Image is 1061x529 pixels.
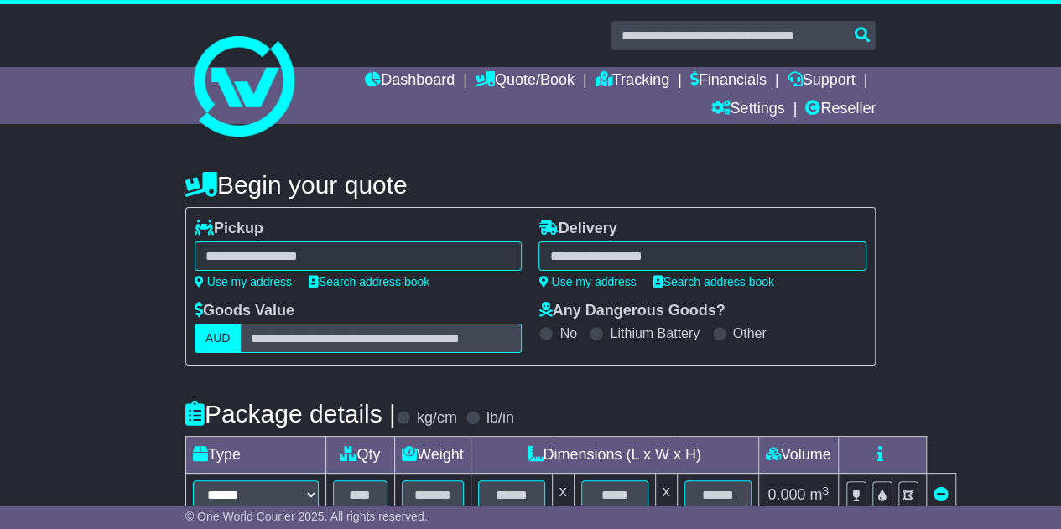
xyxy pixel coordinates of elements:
[185,171,876,199] h4: Begin your quote
[610,325,700,341] label: Lithium Battery
[195,220,263,238] label: Pickup
[471,437,758,474] td: Dimensions (L x W x H)
[934,486,949,503] a: Remove this item
[365,67,455,96] a: Dashboard
[822,485,829,497] sup: 3
[185,437,325,474] td: Type
[185,510,428,523] span: © One World Courier 2025. All rights reserved.
[486,409,514,428] label: lb/in
[805,96,876,124] a: Reseller
[538,275,636,288] a: Use my address
[325,437,394,474] td: Qty
[690,67,767,96] a: Financials
[195,324,242,353] label: AUD
[195,275,292,288] a: Use my address
[710,96,784,124] a: Settings
[394,437,471,474] td: Weight
[185,400,396,428] h4: Package details |
[596,67,669,96] a: Tracking
[309,275,429,288] a: Search address book
[653,275,774,288] a: Search address book
[195,302,294,320] label: Goods Value
[552,474,574,517] td: x
[733,325,767,341] label: Other
[767,486,805,503] span: 0.000
[538,302,725,320] label: Any Dangerous Goods?
[559,325,576,341] label: No
[809,486,829,503] span: m
[417,409,457,428] label: kg/cm
[476,67,575,96] a: Quote/Book
[787,67,855,96] a: Support
[758,437,838,474] td: Volume
[655,474,677,517] td: x
[538,220,616,238] label: Delivery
